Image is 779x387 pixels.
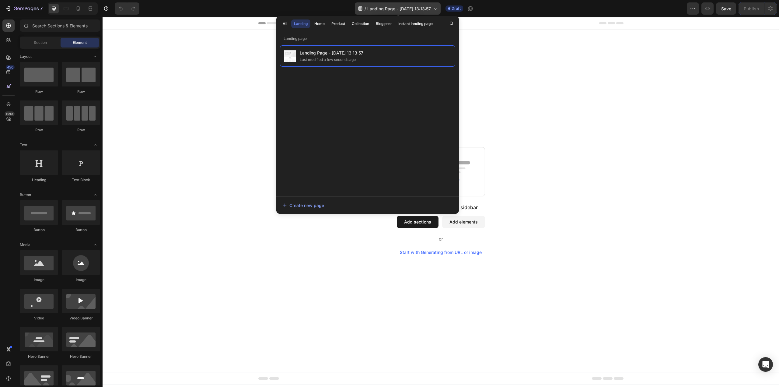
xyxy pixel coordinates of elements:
div: Landing [294,21,308,26]
div: Last modified a few seconds ago [300,57,356,63]
button: Collection [349,19,372,28]
div: Row [62,89,100,94]
span: / [365,5,366,12]
div: 450 [6,65,15,70]
div: Video Banner [62,315,100,321]
span: Save [721,6,731,11]
span: Landing Page - [DATE] 13:13:57 [300,49,363,57]
div: Collection [352,21,369,26]
div: Image [20,277,58,283]
span: Toggle open [90,190,100,200]
button: Add sections [294,199,336,211]
div: Row [20,127,58,133]
span: Button [20,192,31,198]
div: Beta [5,111,15,116]
div: Video [20,315,58,321]
div: Undo/Redo [115,2,139,15]
button: Product [329,19,348,28]
button: Home [312,19,327,28]
span: Draft [452,6,461,11]
div: Publish [744,5,759,12]
div: Home [314,21,325,26]
button: Landing [291,19,310,28]
div: Start with Generating from URL or image [297,233,379,238]
div: Button [20,227,58,233]
input: Search Sections & Elements [20,19,100,32]
p: 7 [40,5,43,12]
span: Toggle open [90,52,100,62]
div: Button [62,227,100,233]
span: Section [34,40,47,45]
div: Open Intercom Messenger [758,357,773,372]
span: Landing Page - [DATE] 13:13:57 [367,5,431,12]
span: Element [73,40,87,45]
button: All [280,19,290,28]
div: Image [62,277,100,283]
div: Row [20,89,58,94]
div: Instant landing page [398,21,433,26]
span: Text [20,142,27,148]
div: Heading [20,177,58,183]
div: Blog post [376,21,392,26]
div: Text Block [62,177,100,183]
div: Hero Banner [62,354,100,359]
div: Row [62,127,100,133]
button: Save [716,2,736,15]
div: All [283,21,287,26]
div: Start with Sections from sidebar [302,187,375,194]
button: Publish [739,2,764,15]
span: Layout [20,54,32,59]
span: Toggle open [90,140,100,150]
button: Blog post [373,19,394,28]
div: Product [331,21,345,26]
button: 7 [2,2,45,15]
button: Create new page [282,199,453,211]
button: Instant landing page [396,19,435,28]
div: Create new page [283,202,324,209]
button: Add elements [340,199,383,211]
span: Media [20,242,30,248]
iframe: Design area [103,17,779,387]
div: Hero Banner [20,354,58,359]
span: Toggle open [90,240,100,250]
p: Landing page [276,36,459,42]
